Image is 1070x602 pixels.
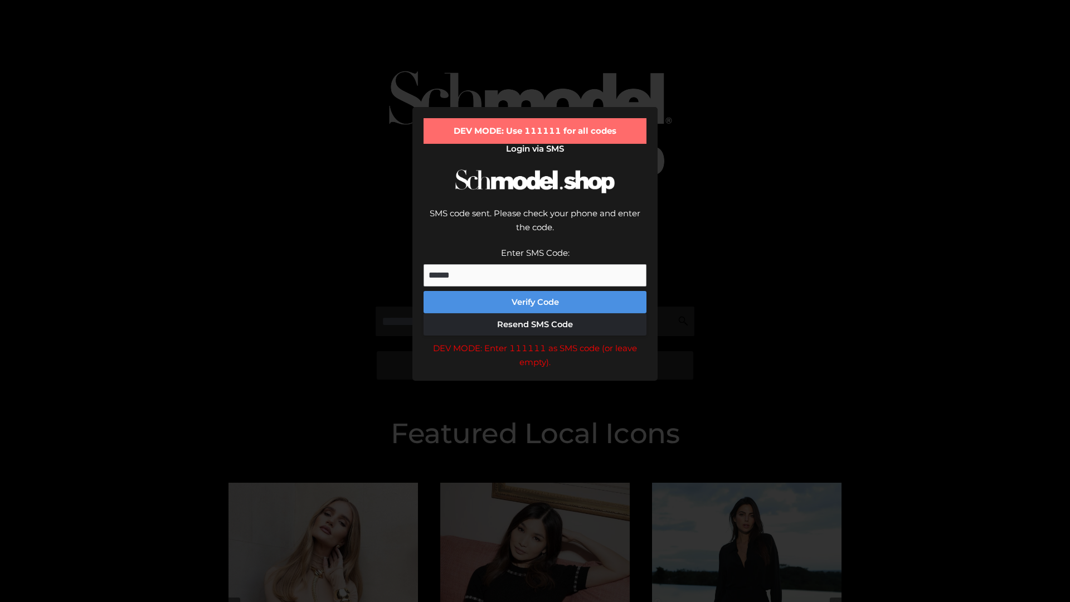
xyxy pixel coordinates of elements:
label: Enter SMS Code: [501,247,570,258]
div: DEV MODE: Use 111111 for all codes [424,118,646,144]
img: Schmodel Logo [451,159,619,203]
div: SMS code sent. Please check your phone and enter the code. [424,206,646,246]
button: Resend SMS Code [424,313,646,336]
div: DEV MODE: Enter 111111 as SMS code (or leave empty). [424,341,646,370]
h2: Login via SMS [424,144,646,154]
button: Verify Code [424,291,646,313]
